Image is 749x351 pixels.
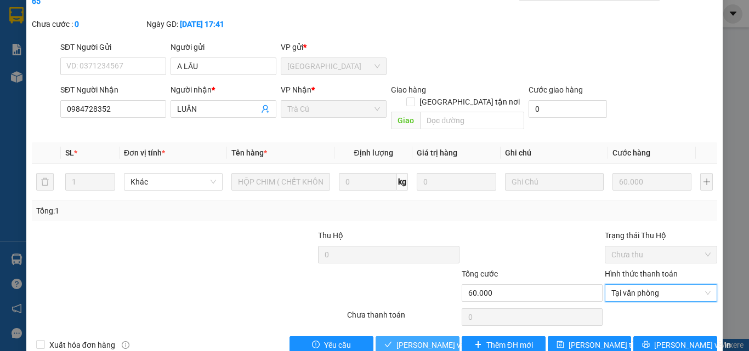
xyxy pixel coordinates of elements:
div: Chưa cước : [32,18,144,30]
input: 0 [417,173,496,191]
span: Thêm ĐH mới [486,339,533,351]
div: Tổng: 1 [36,205,290,217]
span: Tên hàng [231,148,267,157]
span: SL [65,148,74,157]
span: Thu Hộ [318,231,343,240]
button: plus [700,173,713,191]
span: Giao [391,112,420,129]
span: check [384,341,392,349]
div: SĐT Người Gửi [60,41,166,53]
span: [PERSON_NAME] thay đổi [569,339,656,351]
b: [DATE] 17:41 [180,20,224,28]
div: Trạng thái Thu Hộ [605,229,717,241]
span: user-add [261,105,270,113]
label: Hình thức thanh toán [605,269,678,278]
span: Trà Cú [287,101,380,117]
span: Định lượng [354,148,393,157]
input: VD: Bàn, Ghế [231,173,330,191]
span: [PERSON_NAME] và In [654,339,731,351]
span: info-circle [122,341,129,349]
span: Tại văn phòng [611,285,711,301]
span: Sài Gòn [287,58,380,74]
span: Yêu cầu [324,339,351,351]
span: printer [642,341,650,349]
input: Cước giao hàng [529,100,607,118]
span: save [557,341,564,349]
button: delete [36,173,54,191]
div: VP gửi [281,41,387,53]
span: Chưa thu [611,246,711,263]
span: Đơn vị tính [124,148,165,157]
th: Ghi chú [501,142,608,164]
span: exclamation-circle [312,341,320,349]
span: plus [474,341,482,349]
div: Chưa thanh toán [346,309,461,328]
label: Cước giao hàng [529,85,583,94]
span: kg [397,173,408,191]
span: VP Nhận [281,85,311,94]
input: 0 [612,173,691,191]
input: Dọc đường [420,112,524,129]
span: [GEOGRAPHIC_DATA] tận nơi [415,96,524,108]
span: [PERSON_NAME] và Giao hàng [396,339,502,351]
span: Giao hàng [391,85,426,94]
span: Cước hàng [612,148,650,157]
div: SĐT Người Nhận [60,84,166,96]
span: Khác [130,174,216,190]
input: Ghi Chú [505,173,604,191]
span: Tổng cước [462,269,498,278]
div: Người nhận [171,84,276,96]
div: Người gửi [171,41,276,53]
div: Ngày GD: [146,18,259,30]
b: 0 [75,20,79,28]
span: Giá trị hàng [417,148,457,157]
span: Xuất hóa đơn hàng [45,339,120,351]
